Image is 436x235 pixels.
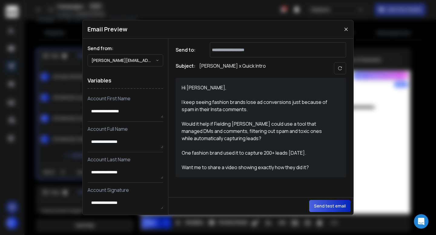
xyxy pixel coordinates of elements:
h1: Send from: [88,45,163,52]
p: Account First Name [88,95,163,102]
h1: Send to: [176,46,200,53]
div: Open Intercom Messenger [414,214,428,229]
div: Would it help if Fielding [PERSON_NAME] could use a tool that managed DMs and comments, filtering... [182,120,333,142]
p: [PERSON_NAME] x Quick Intro [199,62,266,74]
div: One fashion brand used it to capture 200+ leads [DATE]. [182,149,333,156]
h1: Variables [88,72,163,89]
p: Account Signature [88,186,163,194]
p: Account Full Name [88,125,163,133]
h1: Email Preview [88,25,127,34]
p: Account Last Name [88,156,163,163]
div: I keep seeing fashion brands lose ad conversions just because of spam in their Insta comments. [182,98,333,113]
button: Send test email [309,200,351,212]
div: Want me to share a video showing exactly how they did it? [182,164,333,171]
div: Hi [PERSON_NAME], [182,84,333,91]
h1: Subject: [176,62,196,74]
p: [PERSON_NAME][EMAIL_ADDRESS][DOMAIN_NAME] [91,57,156,63]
